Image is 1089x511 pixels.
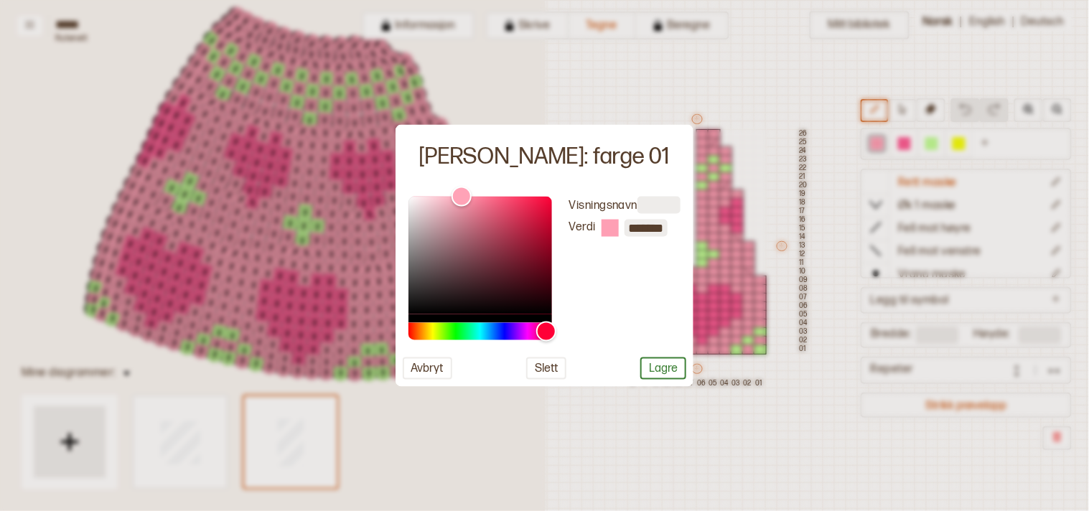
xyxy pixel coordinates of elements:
[526,357,566,379] button: Slett
[403,357,452,379] button: Avbryt
[408,196,552,314] div: Color
[569,198,638,212] label: Visningsnavn
[640,357,686,379] button: Lagre
[569,220,596,235] label: Verdi
[419,142,670,172] div: [PERSON_NAME]: farge 01
[408,322,552,339] div: Hue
